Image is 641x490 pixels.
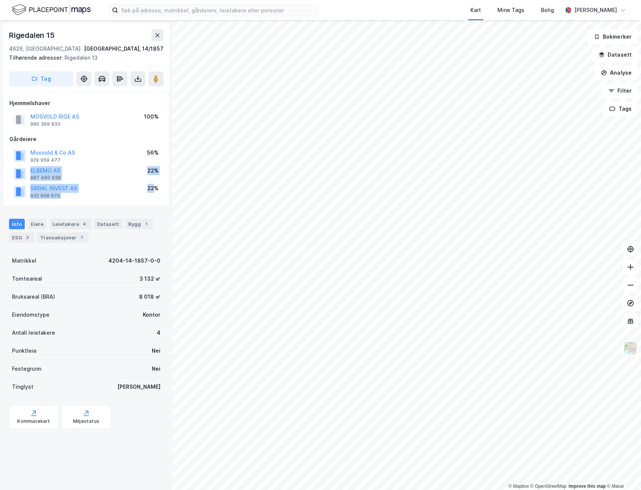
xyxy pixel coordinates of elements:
div: 100% [144,112,159,121]
div: Antall leietakere [12,328,55,337]
div: Eiendomstype [12,310,49,319]
div: Nei [152,364,160,373]
div: Leietakere [49,219,91,229]
div: Kommunekart [17,418,50,424]
div: Transaksjoner [37,232,88,243]
div: Datasett [94,219,122,229]
button: Datasett [592,47,638,62]
div: Bruksareal (BRA) [12,292,55,301]
div: 929 959 477 [30,157,60,163]
button: Tags [603,101,638,116]
div: 932 908 670 [30,193,60,199]
div: Punktleie [12,346,37,355]
div: [GEOGRAPHIC_DATA], 14/1857 [84,44,163,53]
div: [PERSON_NAME] [117,382,160,391]
div: Kart [470,6,481,15]
div: 987 460 938 [30,175,61,181]
div: 4 [157,328,160,337]
div: 7 [78,234,85,241]
div: Kontor [143,310,160,319]
input: Søk på adresse, matrikkel, gårdeiere, leietakere eller personer [118,5,318,16]
div: 3 [24,234,31,241]
button: Bokmerker [587,29,638,44]
button: Filter [602,83,638,98]
div: Bolig [541,6,554,15]
div: 4 [81,220,88,228]
div: 3 132 ㎡ [139,274,160,283]
div: 4204-14-1857-0-0 [108,256,160,265]
div: 22% [147,184,159,193]
img: Z [623,341,638,355]
div: Rigedalen 13 [9,53,157,62]
div: 990 369 933 [30,121,60,127]
a: Improve this map [569,484,606,489]
div: Bygg [125,219,153,229]
div: Info [9,219,25,229]
button: Analyse [595,65,638,80]
div: 4626, [GEOGRAPHIC_DATA] [9,44,81,53]
a: OpenStreetMap [530,484,567,489]
div: Nei [152,346,160,355]
div: Tinglyst [12,382,33,391]
div: 1 [142,220,150,228]
div: 56% [147,148,159,157]
img: logo.f888ab2527a4732fd821a326f86c7f29.svg [12,3,91,17]
div: Mine Tags [497,6,524,15]
div: [PERSON_NAME] [574,6,617,15]
div: Gårdeiere [9,135,163,144]
div: Festegrunn [12,364,41,373]
div: Rigedalen 15 [9,29,56,41]
button: Tag [9,71,73,86]
div: ESG [9,232,34,243]
div: Tomteareal [12,274,42,283]
div: Miljøstatus [73,418,99,424]
div: Eiere [28,219,46,229]
div: 22% [147,166,159,175]
div: 8 018 ㎡ [139,292,160,301]
span: Tilhørende adresser: [9,54,64,61]
div: Hjemmelshaver [9,99,163,108]
a: Mapbox [508,484,529,489]
div: Matrikkel [12,256,36,265]
iframe: Chat Widget [604,454,641,490]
